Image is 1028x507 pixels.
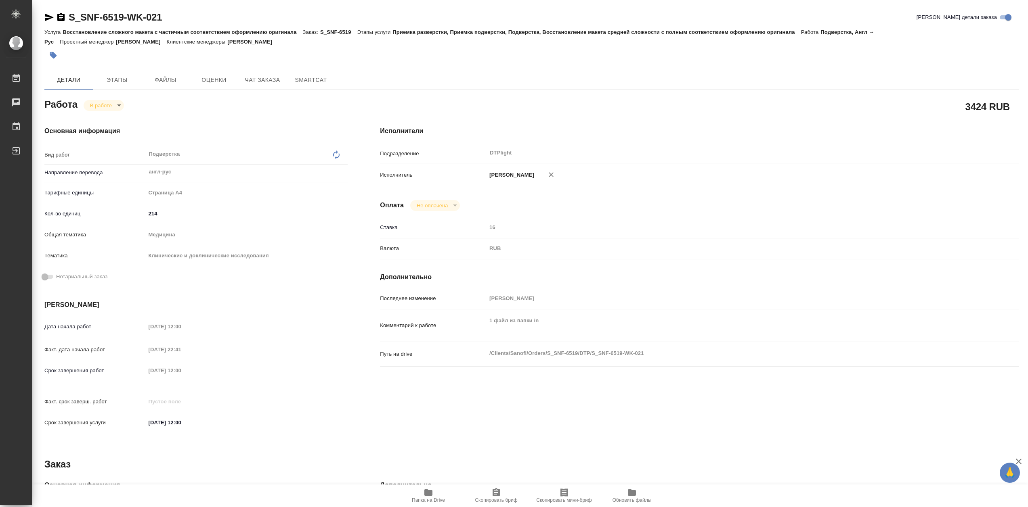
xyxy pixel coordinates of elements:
textarea: /Clients/Sanofi/Orders/S_SNF-6519/DTP/S_SNF-6519-WK-021 [487,346,966,360]
p: Путь на drive [380,350,487,358]
button: Добавить тэг [44,46,62,64]
div: В работе [410,200,460,211]
button: В работе [88,102,114,109]
textarea: 1 файл из папки in [487,314,966,336]
p: [PERSON_NAME] [116,39,167,45]
h4: [PERSON_NAME] [44,300,348,310]
h2: Работа [44,96,78,111]
span: [PERSON_NAME] детали заказа [917,13,997,21]
span: Детали [49,75,88,85]
p: [PERSON_NAME] [487,171,534,179]
p: Заказ: [303,29,320,35]
h4: Дополнительно [380,480,1019,490]
h4: Дополнительно [380,272,1019,282]
p: Ставка [380,223,487,232]
span: SmartCat [292,75,330,85]
span: Этапы [98,75,136,85]
div: RUB [487,242,966,255]
button: Скопировать ссылку для ЯМессенджера [44,13,54,22]
p: Подразделение [380,150,487,158]
p: Кол-во единиц [44,210,145,218]
span: Обновить файлы [613,497,652,503]
p: Вид работ [44,151,145,159]
p: Приемка разверстки, Приемка подверстки, Подверстка, Восстановление макета средней сложности с пол... [392,29,801,35]
p: Последнее изменение [380,294,487,303]
div: В работе [84,100,124,111]
p: Тарифные единицы [44,189,145,197]
h4: Оплата [380,200,404,210]
div: Страница А4 [145,186,348,200]
p: Факт. дата начала работ [44,346,145,354]
p: Срок завершения работ [44,367,145,375]
p: Проектный менеджер [60,39,115,45]
span: Оценки [195,75,233,85]
button: Скопировать бриф [462,484,530,507]
span: Нотариальный заказ [56,273,107,281]
p: Работа [801,29,821,35]
button: Скопировать мини-бриф [530,484,598,507]
p: Услуга [44,29,63,35]
span: Скопировать мини-бриф [536,497,592,503]
button: Скопировать ссылку [56,13,66,22]
p: Исполнитель [380,171,487,179]
input: Пустое поле [145,396,216,407]
p: Клиентские менеджеры [167,39,228,45]
button: Удалить исполнителя [542,166,560,184]
a: S_SNF-6519-WK-021 [69,12,162,23]
p: Валюта [380,244,487,252]
input: Пустое поле [145,321,216,332]
div: Клинические и доклинические исследования [145,249,348,263]
p: Тематика [44,252,145,260]
p: [PERSON_NAME] [227,39,278,45]
h2: Заказ [44,458,71,471]
span: 🙏 [1003,464,1017,481]
p: Дата начала работ [44,323,145,331]
span: Чат заказа [243,75,282,85]
input: Пустое поле [487,221,966,233]
h4: Исполнители [380,126,1019,136]
p: Этапы услуги [357,29,393,35]
h4: Основная информация [44,480,348,490]
h2: 3424 RUB [965,100,1010,113]
p: Срок завершения услуги [44,419,145,427]
button: 🙏 [1000,463,1020,483]
p: Восстановление сложного макета с частичным соответствием оформлению оригинала [63,29,302,35]
p: Комментарий к работе [380,321,487,330]
input: Пустое поле [145,365,216,376]
div: Медицина [145,228,348,242]
p: Факт. срок заверш. работ [44,398,145,406]
span: Файлы [146,75,185,85]
span: Папка на Drive [412,497,445,503]
button: Не оплачена [414,202,450,209]
span: Скопировать бриф [475,497,517,503]
input: ✎ Введи что-нибудь [145,417,216,428]
input: ✎ Введи что-нибудь [145,208,348,219]
input: Пустое поле [487,292,966,304]
button: Обновить файлы [598,484,666,507]
p: Общая тематика [44,231,145,239]
h4: Основная информация [44,126,348,136]
button: Папка на Drive [394,484,462,507]
p: S_SNF-6519 [320,29,357,35]
input: Пустое поле [145,344,216,355]
p: Направление перевода [44,169,145,177]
